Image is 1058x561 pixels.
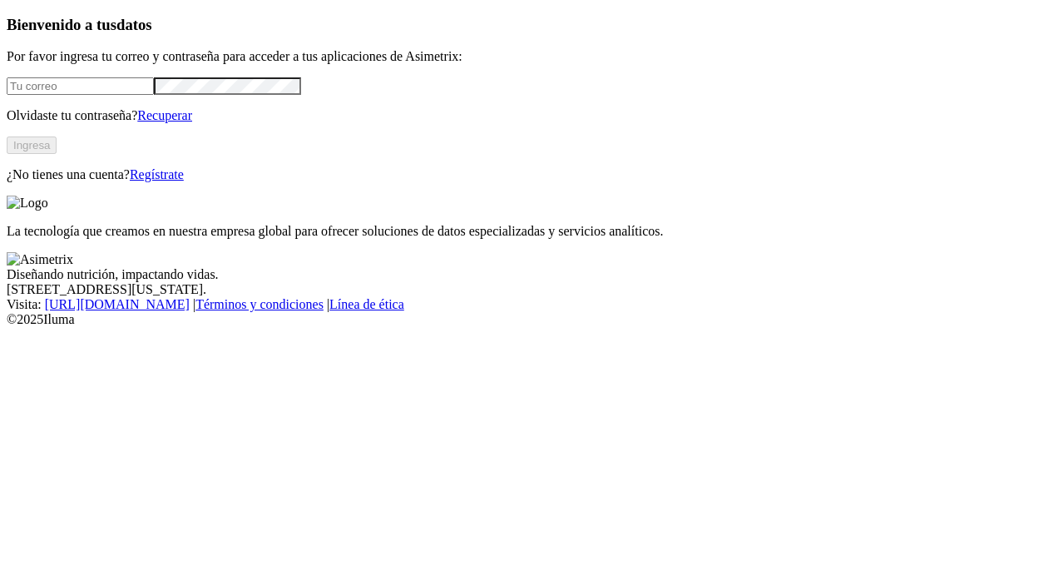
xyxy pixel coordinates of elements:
a: Regístrate [130,167,184,181]
div: © 2025 Iluma [7,312,1051,327]
span: datos [116,16,152,33]
a: Línea de ética [329,297,404,311]
a: Recuperar [137,108,192,122]
input: Tu correo [7,77,154,95]
p: Olvidaste tu contraseña? [7,108,1051,123]
div: Visita : | | [7,297,1051,312]
a: [URL][DOMAIN_NAME] [45,297,190,311]
p: Por favor ingresa tu correo y contraseña para acceder a tus aplicaciones de Asimetrix: [7,49,1051,64]
h3: Bienvenido a tus [7,16,1051,34]
img: Logo [7,196,48,211]
img: Asimetrix [7,252,73,267]
p: ¿No tienes una cuenta? [7,167,1051,182]
p: La tecnología que creamos en nuestra empresa global para ofrecer soluciones de datos especializad... [7,224,1051,239]
button: Ingresa [7,137,57,154]
a: Términos y condiciones [195,297,324,311]
div: Diseñando nutrición, impactando vidas. [7,267,1051,282]
div: [STREET_ADDRESS][US_STATE]. [7,282,1051,297]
